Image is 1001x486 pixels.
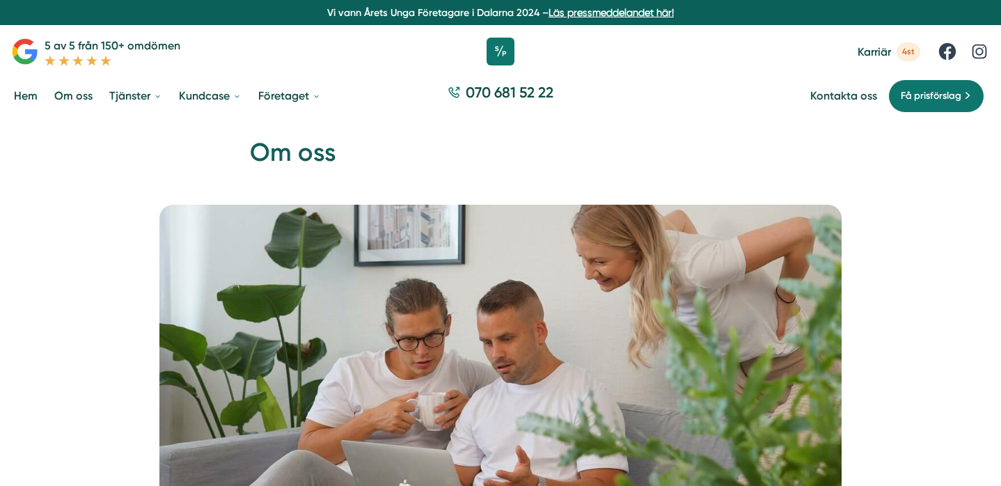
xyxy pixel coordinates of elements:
h1: Om oss [250,136,751,181]
span: 070 681 52 22 [466,82,553,102]
a: Karriär 4st [858,42,920,61]
span: Karriär [858,45,891,58]
a: Om oss [52,78,95,113]
span: Få prisförslag [901,88,961,104]
a: Hem [11,78,40,113]
a: Tjänster [107,78,165,113]
a: Kontakta oss [810,89,877,102]
p: 5 av 5 från 150+ omdömen [45,37,180,54]
span: 4st [897,42,920,61]
a: Kundcase [176,78,244,113]
p: Vi vann Årets Unga Företagare i Dalarna 2024 – [6,6,995,19]
a: 070 681 52 22 [442,82,559,109]
a: Företaget [255,78,324,113]
a: Få prisförslag [888,79,984,113]
a: Läs pressmeddelandet här! [549,7,674,18]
